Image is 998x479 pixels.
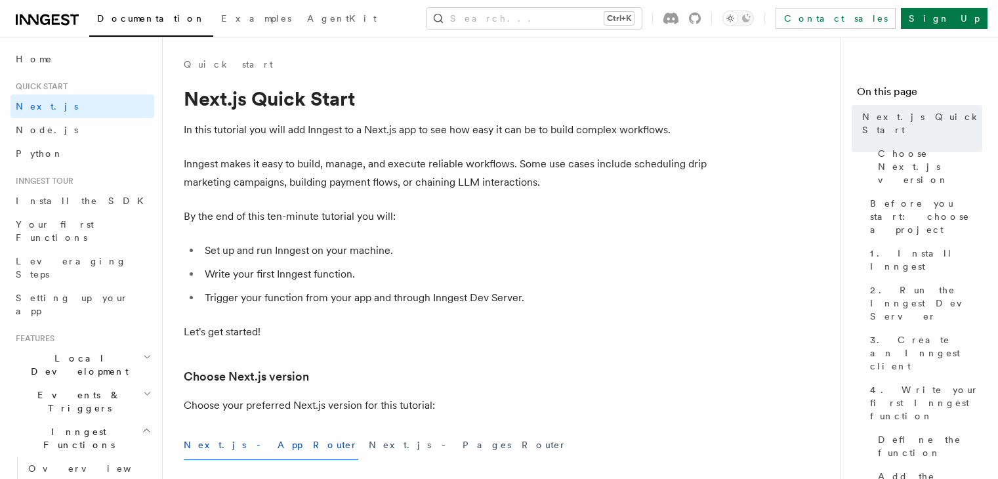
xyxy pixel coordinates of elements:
[604,12,634,25] kbd: Ctrl+K
[201,289,709,307] li: Trigger your function from your app and through Inngest Dev Server.
[184,367,309,386] a: Choose Next.js version
[10,425,142,451] span: Inngest Functions
[865,192,982,241] a: Before you start: choose a project
[870,383,982,423] span: 4. Write your first Inngest function
[10,249,154,286] a: Leveraging Steps
[184,207,709,226] p: By the end of this ten-minute tutorial you will:
[213,4,299,35] a: Examples
[16,196,152,206] span: Install the SDK
[299,4,385,35] a: AgentKit
[901,8,988,29] a: Sign Up
[10,352,143,378] span: Local Development
[776,8,896,29] a: Contact sales
[16,148,64,159] span: Python
[16,293,129,316] span: Setting up your app
[857,84,982,105] h4: On this page
[16,125,78,135] span: Node.js
[426,8,642,29] button: Search...Ctrl+K
[10,388,143,415] span: Events & Triggers
[16,101,78,112] span: Next.js
[878,433,982,459] span: Define the function
[722,10,754,26] button: Toggle dark mode
[10,94,154,118] a: Next.js
[16,256,127,280] span: Leveraging Steps
[10,333,54,344] span: Features
[10,142,154,165] a: Python
[865,328,982,378] a: 3. Create an Inngest client
[184,87,709,110] h1: Next.js Quick Start
[201,265,709,283] li: Write your first Inngest function.
[10,81,68,92] span: Quick start
[184,396,709,415] p: Choose your preferred Next.js version for this tutorial:
[201,241,709,260] li: Set up and run Inngest on your machine.
[10,47,154,71] a: Home
[28,463,163,474] span: Overview
[878,147,982,186] span: Choose Next.js version
[10,383,154,420] button: Events & Triggers
[16,219,94,243] span: Your first Functions
[10,176,73,186] span: Inngest tour
[870,247,982,273] span: 1. Install Inngest
[862,110,982,136] span: Next.js Quick Start
[10,286,154,323] a: Setting up your app
[873,428,982,465] a: Define the function
[97,13,205,24] span: Documentation
[10,118,154,142] a: Node.js
[307,13,377,24] span: AgentKit
[369,430,567,460] button: Next.js - Pages Router
[870,283,982,323] span: 2. Run the Inngest Dev Server
[16,52,52,66] span: Home
[184,121,709,139] p: In this tutorial you will add Inngest to a Next.js app to see how easy it can be to build complex...
[865,241,982,278] a: 1. Install Inngest
[89,4,213,37] a: Documentation
[865,378,982,428] a: 4. Write your first Inngest function
[857,105,982,142] a: Next.js Quick Start
[184,323,709,341] p: Let's get started!
[184,155,709,192] p: Inngest makes it easy to build, manage, and execute reliable workflows. Some use cases include sc...
[184,58,273,71] a: Quick start
[873,142,982,192] a: Choose Next.js version
[870,333,982,373] span: 3. Create an Inngest client
[10,346,154,383] button: Local Development
[184,430,358,460] button: Next.js - App Router
[221,13,291,24] span: Examples
[10,213,154,249] a: Your first Functions
[865,278,982,328] a: 2. Run the Inngest Dev Server
[10,189,154,213] a: Install the SDK
[10,420,154,457] button: Inngest Functions
[870,197,982,236] span: Before you start: choose a project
